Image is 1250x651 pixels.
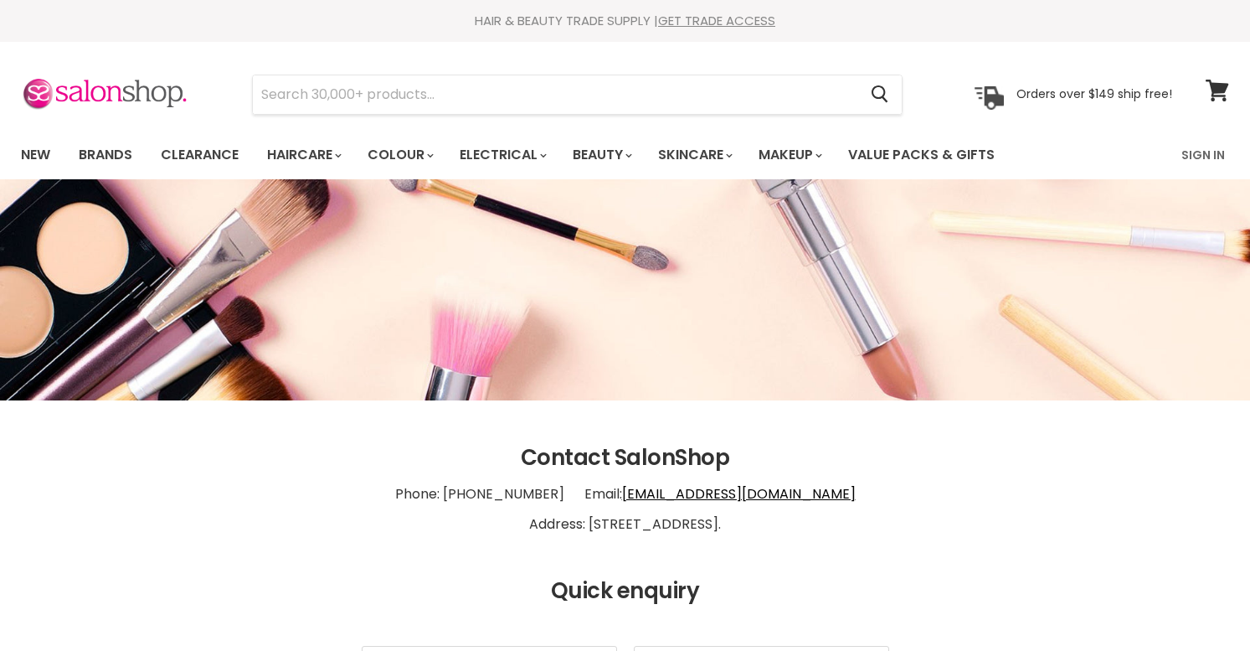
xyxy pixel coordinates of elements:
[8,131,1089,179] ul: Main menu
[658,12,775,29] a: GET TRADE ACCESS
[622,484,856,504] a: [EMAIL_ADDRESS][DOMAIN_NAME]
[646,137,743,173] a: Skincare
[255,137,352,173] a: Haircare
[1016,86,1172,101] p: Orders over $149 ship free!
[8,137,63,173] a: New
[253,75,857,114] input: Search
[21,446,1229,471] h2: Contact SalonShop
[1171,137,1235,173] a: Sign In
[148,137,251,173] a: Clearance
[252,75,903,115] form: Product
[355,137,444,173] a: Colour
[836,137,1007,173] a: Value Packs & Gifts
[560,137,642,173] a: Beauty
[447,137,557,173] a: Electrical
[21,471,1229,548] p: Phone: [PHONE_NUMBER] Email: Address: [STREET_ADDRESS].
[857,75,902,114] button: Search
[66,137,145,173] a: Brands
[746,137,832,173] a: Makeup
[21,579,1229,604] h2: Quick enquiry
